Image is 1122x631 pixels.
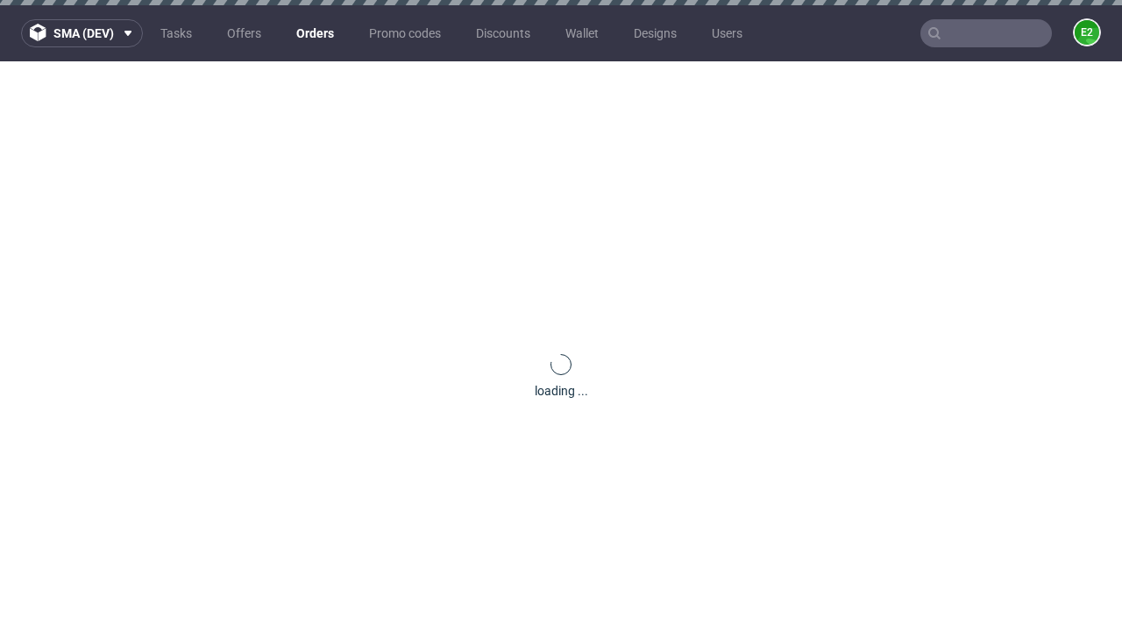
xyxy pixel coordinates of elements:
a: Orders [286,19,344,47]
a: Discounts [465,19,541,47]
a: Users [701,19,753,47]
a: Tasks [150,19,202,47]
div: loading ... [535,382,588,400]
button: sma (dev) [21,19,143,47]
a: Wallet [555,19,609,47]
a: Promo codes [359,19,451,47]
a: Designs [623,19,687,47]
a: Offers [217,19,272,47]
figcaption: e2 [1075,20,1099,45]
span: sma (dev) [53,27,114,39]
